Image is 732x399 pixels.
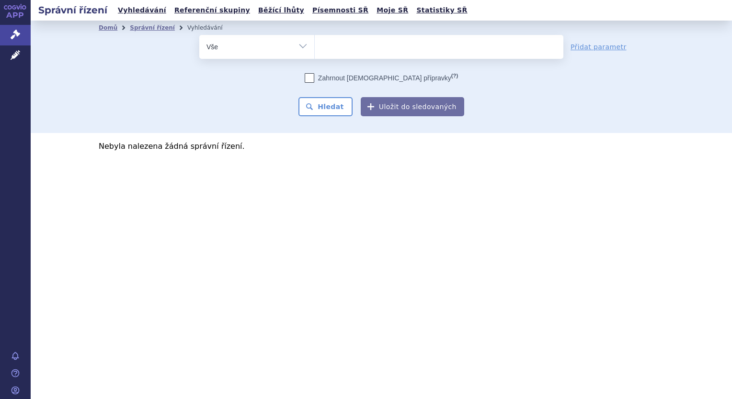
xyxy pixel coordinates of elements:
[374,4,411,17] a: Moje SŘ
[255,4,307,17] a: Běžící lhůty
[99,143,664,150] p: Nebyla nalezena žádná správní řízení.
[130,24,175,31] a: Správní řízení
[305,73,458,83] label: Zahrnout [DEMOGRAPHIC_DATA] přípravky
[31,3,115,17] h2: Správní řízení
[187,21,235,35] li: Vyhledávání
[309,4,371,17] a: Písemnosti SŘ
[413,4,470,17] a: Statistiky SŘ
[571,42,627,52] a: Přidat parametr
[99,24,117,31] a: Domů
[172,4,253,17] a: Referenční skupiny
[361,97,464,116] button: Uložit do sledovaných
[451,73,458,79] abbr: (?)
[298,97,353,116] button: Hledat
[115,4,169,17] a: Vyhledávání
